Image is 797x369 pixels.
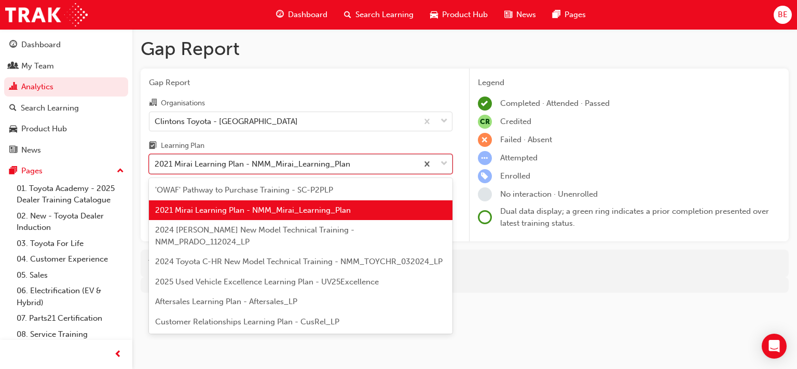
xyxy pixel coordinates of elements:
div: News [21,144,41,156]
span: BE [778,9,788,21]
div: This learning plan has no audiences and is therefore not assigned to any learners. [141,250,789,277]
span: car-icon [9,125,17,134]
div: Dashboard [21,39,61,51]
img: Trak [5,3,88,26]
a: Search Learning [4,99,128,118]
button: DashboardMy TeamAnalyticsSearch LearningProduct HubNews [4,33,128,161]
span: prev-icon [114,348,122,361]
span: Dual data display; a green ring indicates a prior completion presented over latest training status. [500,207,769,228]
div: Legend [478,77,781,89]
a: search-iconSearch Learning [336,4,422,25]
span: Credited [500,117,531,126]
a: news-iconNews [496,4,544,25]
span: learningRecordVerb_FAIL-icon [478,133,492,147]
span: search-icon [9,104,17,113]
span: Enrolled [500,171,530,181]
span: guage-icon [276,8,284,21]
span: learningRecordVerb_ATTEMPT-icon [478,151,492,165]
span: up-icon [117,165,124,178]
a: guage-iconDashboard [268,4,336,25]
a: 06. Electrification (EV & Hybrid) [12,283,128,310]
a: Dashboard [4,35,128,54]
span: Customer Relationships Learning Plan - CusRel_LP [155,317,339,326]
a: 02. New - Toyota Dealer Induction [12,208,128,236]
span: Search Learning [355,9,414,21]
span: Failed · Absent [500,135,552,144]
div: Open Intercom Messenger [762,334,787,359]
span: pages-icon [553,8,560,21]
span: pages-icon [9,167,17,176]
a: pages-iconPages [544,4,594,25]
span: Aftersales Learning Plan - Aftersales_LP [155,297,297,306]
a: 04. Customer Experience [12,251,128,267]
div: Search Learning [21,102,79,114]
div: 2021 Mirai Learning Plan - NMM_Mirai_Learning_Plan [155,158,350,170]
span: guage-icon [9,40,17,50]
div: Organisations [161,98,205,108]
span: down-icon [441,157,448,171]
span: search-icon [344,8,351,21]
span: people-icon [9,62,17,71]
span: Gap Report [149,77,452,89]
span: news-icon [504,8,512,21]
span: null-icon [478,115,492,129]
span: Completed · Attended · Passed [500,99,610,108]
span: learningRecordVerb_NONE-icon [478,187,492,201]
span: 2021 Mirai Learning Plan - NMM_Mirai_Learning_Plan [155,206,351,215]
span: learningRecordVerb_COMPLETE-icon [478,97,492,111]
span: learningRecordVerb_ENROLL-icon [478,169,492,183]
div: Product Hub [21,123,67,135]
span: Dashboard [288,9,327,21]
a: car-iconProduct Hub [422,4,496,25]
a: Product Hub [4,119,128,139]
span: news-icon [9,146,17,155]
div: Clintons Toyota - [GEOGRAPHIC_DATA] [155,115,298,127]
span: Attempted [500,153,538,162]
span: chart-icon [9,83,17,92]
a: 07. Parts21 Certification [12,310,128,326]
span: Product Hub [442,9,488,21]
div: Learning Plan [161,141,204,151]
span: No interaction · Unenrolled [500,189,598,199]
a: 01. Toyota Academy - 2025 Dealer Training Catalogue [12,181,128,208]
a: My Team [4,57,128,76]
a: Analytics [4,77,128,97]
span: down-icon [441,115,448,128]
div: My Team [21,60,54,72]
a: News [4,141,128,160]
span: car-icon [430,8,438,21]
span: learningplan-icon [149,142,157,151]
button: Pages [4,161,128,181]
button: BE [774,6,792,24]
a: 05. Sales [12,267,128,283]
span: 2025 Used Vehicle Excellence Learning Plan - UV25Excellence [155,277,379,286]
span: 2024 Toyota C-HR New Model Technical Training - NMM_TOYCHR_032024_LP [155,257,443,266]
h1: Gap Report [141,37,789,60]
div: Pages [21,165,43,177]
a: 03. Toyota For Life [12,236,128,252]
a: 08. Service Training [12,326,128,343]
span: organisation-icon [149,99,157,108]
span: Pages [565,9,586,21]
span: 2024 [PERSON_NAME] New Model Technical Training - NMM_PRADO_112024_LP [155,225,354,247]
span: 'OWAF' Pathway to Purchase Training - SC-P2PLP [155,185,333,195]
span: News [516,9,536,21]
